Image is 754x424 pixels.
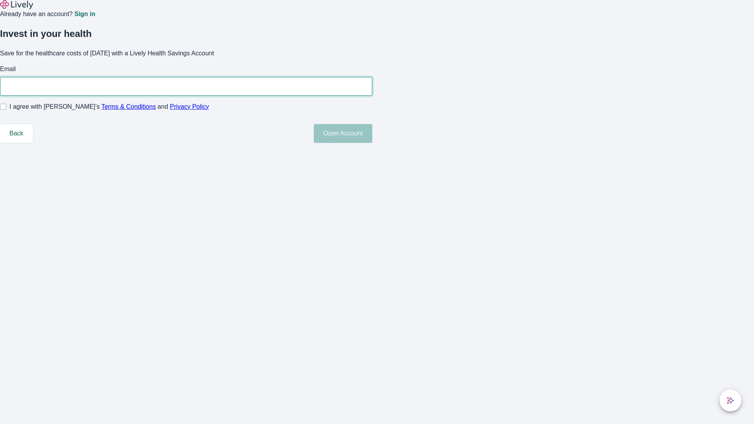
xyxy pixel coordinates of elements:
button: chat [719,389,741,411]
span: I agree with [PERSON_NAME]’s and [9,102,209,111]
a: Privacy Policy [170,103,209,110]
a: Terms & Conditions [101,103,156,110]
svg: Lively AI Assistant [727,397,734,404]
a: Sign in [74,11,95,17]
